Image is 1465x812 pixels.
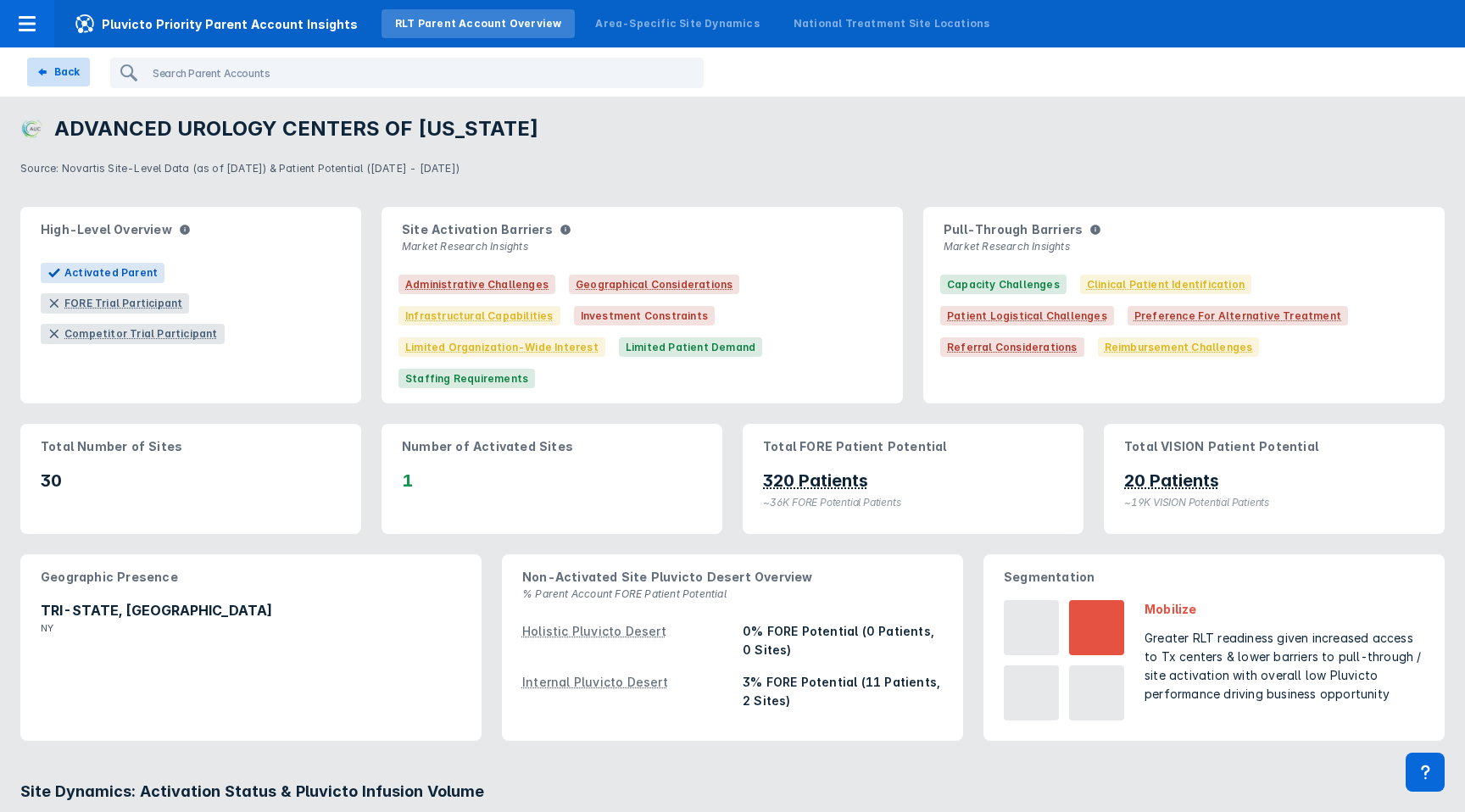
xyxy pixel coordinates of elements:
p: NY [41,620,461,636]
span: Referral Considerations [947,341,1078,353]
p: 20 Patients [1124,470,1219,492]
div: Holistic Pluvicto Desert [522,624,666,638]
div: Greater RLT readiness given increased access to Tx centers & lower barriers to pull-through / sit... [1145,629,1424,704]
p: Segmentation [1004,568,1424,587]
img: advanced-urology-centers-of-new-york [20,117,44,141]
div: Area-Specific Site Dynamics [595,16,759,31]
p: Total FORE Patient Potential [763,437,1063,456]
div: Competitor Trial Participant [64,327,218,340]
div: National Treatment Site Locations [794,16,990,31]
p: Market Research Insights [402,239,883,254]
span: Pluvicto Priority Parent Account Insights [54,14,378,34]
span: Investment Constraints [581,309,708,322]
div: Internal Pluvicto Desert [522,675,668,689]
input: Search Parent Accounts [146,59,655,86]
span: Activated Parent [64,265,158,281]
span: Geographical Considerations [576,278,732,291]
button: Back [27,58,90,86]
p: 1 [382,470,722,512]
p: Number of Activated Sites [402,437,702,456]
span: Capacity Challenges [947,278,1060,291]
span: Limited Patient Demand [626,341,755,353]
p: % Parent Account FORE Patient Potential [522,587,943,602]
span: High-Level Overview [41,220,179,239]
div: Contact Support [1406,753,1445,792]
span: Staffing Requirements [405,372,528,385]
div: Mobilize [1145,600,1424,619]
span: Patient Logistical Challenges [947,309,1107,322]
span: Limited Organization-Wide Interest [405,341,599,353]
h3: Site Dynamics: Activation Status & Pluvicto Infusion Volume [20,781,1445,802]
span: Administrative Challenges [405,278,549,291]
a: National Treatment Site Locations [780,9,1004,38]
p: Total VISION Patient Potential [1124,437,1424,456]
div: FORE Trial Participant [64,297,182,309]
p: Market Research Insights [944,239,1424,254]
div: 0% FORE Potential (0 Patients, 0 Sites) [743,622,943,659]
div: Back [54,64,80,80]
span: Reimbursement Challenges [1105,341,1253,353]
span: Clinical Patient Identification [1087,278,1245,291]
p: 30 [20,470,361,512]
span: Infrastructural Capabilities [405,309,554,322]
p: 320 Patients [763,470,868,492]
a: Area-Specific Site Dynamics [582,9,772,38]
div: 3% FORE Potential (11 Patients, 2 Sites) [743,673,943,710]
figcaption: ~36K FORE Potential Patients [763,492,1063,514]
p: Geographic Presence [41,568,461,587]
span: Site Activation Barriers [402,220,560,239]
h3: ADVANCED UROLOGY CENTERS OF [US_STATE] [54,119,538,139]
p: Non-Activated Site Pluvicto Desert Overview [522,568,943,587]
p: Total Number of Sites [41,437,341,456]
span: Preference for Alternative Treatment [1134,309,1341,322]
a: RLT Parent Account Overview [382,9,575,38]
div: RLT Parent Account Overview [395,16,561,31]
p: Source: Novartis Site-Level Data (as of [DATE]) & Patient Potential ([DATE] - [DATE]) [20,154,1445,176]
span: Pull-Through Barriers [944,220,1089,239]
figcaption: ~19K VISION Potential Patients [1124,492,1424,514]
p: TRI-STATE, [GEOGRAPHIC_DATA] [41,600,461,620]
